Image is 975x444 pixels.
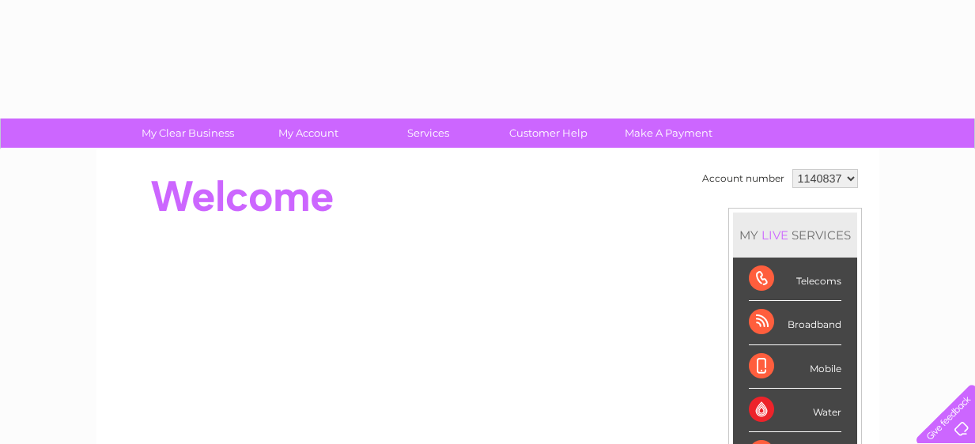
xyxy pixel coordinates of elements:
[483,119,614,148] a: Customer Help
[733,213,857,258] div: MY SERVICES
[749,345,841,389] div: Mobile
[123,119,253,148] a: My Clear Business
[749,389,841,432] div: Water
[749,258,841,301] div: Telecoms
[698,165,788,192] td: Account number
[749,301,841,344] div: Broadband
[603,119,734,148] a: Make A Payment
[758,228,792,243] div: LIVE
[363,119,493,148] a: Services
[243,119,373,148] a: My Account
